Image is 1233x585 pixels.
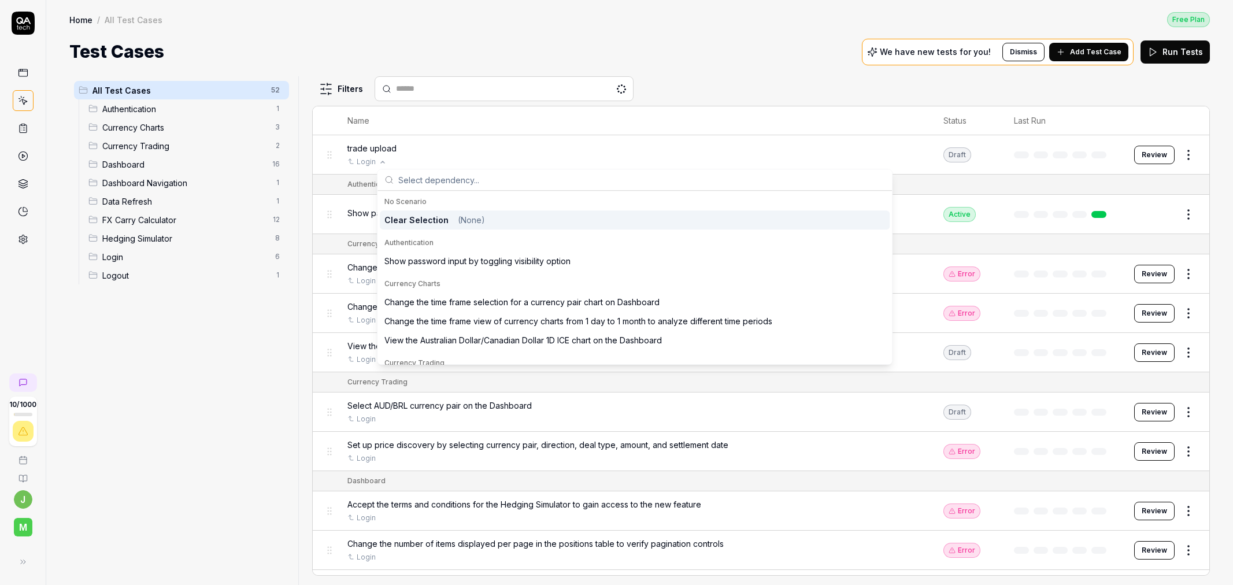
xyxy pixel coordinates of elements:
[1002,43,1045,61] button: Dismiss
[347,538,724,550] span: Change the number of items displayed per page in the positions table to verify pagination controls
[84,99,289,118] div: Drag to reorderAuthentication1
[357,414,376,424] a: Login
[1134,343,1175,362] button: Review
[932,106,1002,135] th: Status
[378,157,387,166] button: Open selector
[313,393,1209,432] tr: Select AUD/BRL currency pair on the DashboardLoginDraftReview
[347,399,532,412] span: Select AUD/BRL currency pair on the Dashboard
[102,214,266,226] span: FX Carry Calculator
[92,84,264,97] span: All Test Cases
[943,147,971,162] div: Draft
[943,543,980,558] button: Error
[347,498,701,510] span: Accept the terms and conditions for the Hedging Simulator to gain access to the new feature
[384,238,885,248] div: Authentication
[1141,40,1210,64] button: Run Tests
[271,250,284,264] span: 6
[313,333,1209,372] tr: View the Australian Dollar/Canadian Dollar 1D ICE chart on the DashboardLoginDraftReview
[84,210,289,229] div: Drag to reorderFX Carry Calculator12
[1049,43,1128,61] button: Add Test Case
[347,476,386,486] div: Dashboard
[313,294,1209,333] tr: Change the time frame view of currency charts from 1 day to 1 month to analyze different time per...
[102,195,268,208] span: Data Refresh
[347,179,397,190] div: Authentication
[102,251,268,263] span: Login
[384,315,772,327] div: Change the time frame view of currency charts from 1 day to 1 month to analyze different time per...
[1134,403,1175,421] button: Review
[271,268,284,282] span: 1
[1134,304,1175,323] button: Review
[84,266,289,284] div: Drag to reorderLogout1
[84,173,289,192] div: Drag to reorderDashboard Navigation1
[357,513,376,523] a: Login
[313,254,1209,294] tr: Change the time frame selection for a currency pair chart on DashboardLoginErrorReview
[313,135,1209,175] tr: trade uploadLoginOpen selectorDraftReview
[347,301,735,313] span: Change the time frame view of currency charts from 1 day to 1 month to analyze different time per...
[357,354,376,365] a: Login
[271,102,284,116] span: 1
[271,194,284,208] span: 1
[105,14,162,25] div: All Test Cases
[347,377,408,387] div: Currency Trading
[102,121,268,134] span: Currency Charts
[943,207,976,222] div: Active
[14,518,32,536] span: M
[14,490,32,509] span: j
[384,334,662,346] div: View the Australian Dollar/Canadian Dollar 1D ICE chart on the Dashboard
[97,14,100,25] div: /
[1134,502,1175,520] button: Review
[943,345,971,360] div: Draft
[357,315,376,325] a: Login
[357,552,376,562] a: Login
[5,446,41,465] a: Book a call with us
[943,503,980,519] button: Error
[1134,541,1175,560] button: Review
[357,276,376,286] a: Login
[271,139,284,153] span: 2
[336,106,932,135] th: Name
[102,232,268,245] span: Hedging Simulator
[1134,442,1175,461] button: Review
[347,340,625,352] span: View the Australian Dollar/Canadian Dollar 1D ICE chart on the Dashboard
[357,157,376,167] a: Login
[347,239,403,249] div: Currency Charts
[84,118,289,136] div: Drag to reorderCurrency Charts3
[1134,146,1175,164] button: Review
[84,155,289,173] div: Drag to reorderDashboard16
[102,158,265,171] span: Dashboard
[1167,12,1210,27] a: Free Plan
[1070,47,1121,57] span: Add Test Case
[384,358,885,368] div: Currency Trading
[84,136,289,155] div: Drag to reorderCurrency Trading2
[943,444,980,459] button: Error
[84,192,289,210] div: Drag to reorderData Refresh1
[943,306,980,321] button: Error
[84,247,289,266] div: Drag to reorderLogin6
[384,214,449,226] span: Clear Selection
[384,279,885,289] div: Currency Charts
[313,195,1209,234] tr: Show password input by toggling visibility optionActive
[1002,106,1123,135] th: Last Run
[880,48,991,56] p: We have new tests for you!
[313,531,1209,570] tr: Change the number of items displayed per page in the positions table to verify pagination control...
[271,176,284,190] span: 1
[268,157,284,171] span: 16
[347,207,534,219] span: Show password input by toggling visibility option
[266,83,284,97] span: 52
[384,197,885,207] div: No Scenario
[347,439,728,451] span: Set up price discovery by selecting currency pair, direction, deal type, amount, and settlement date
[268,213,284,227] span: 12
[943,266,980,282] button: Error
[5,465,41,483] a: Documentation
[313,491,1209,531] tr: Accept the terms and conditions for the Hedging Simulator to gain access to the new featureLoginE...
[384,255,571,267] div: Show password input by toggling visibility option
[271,120,284,134] span: 3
